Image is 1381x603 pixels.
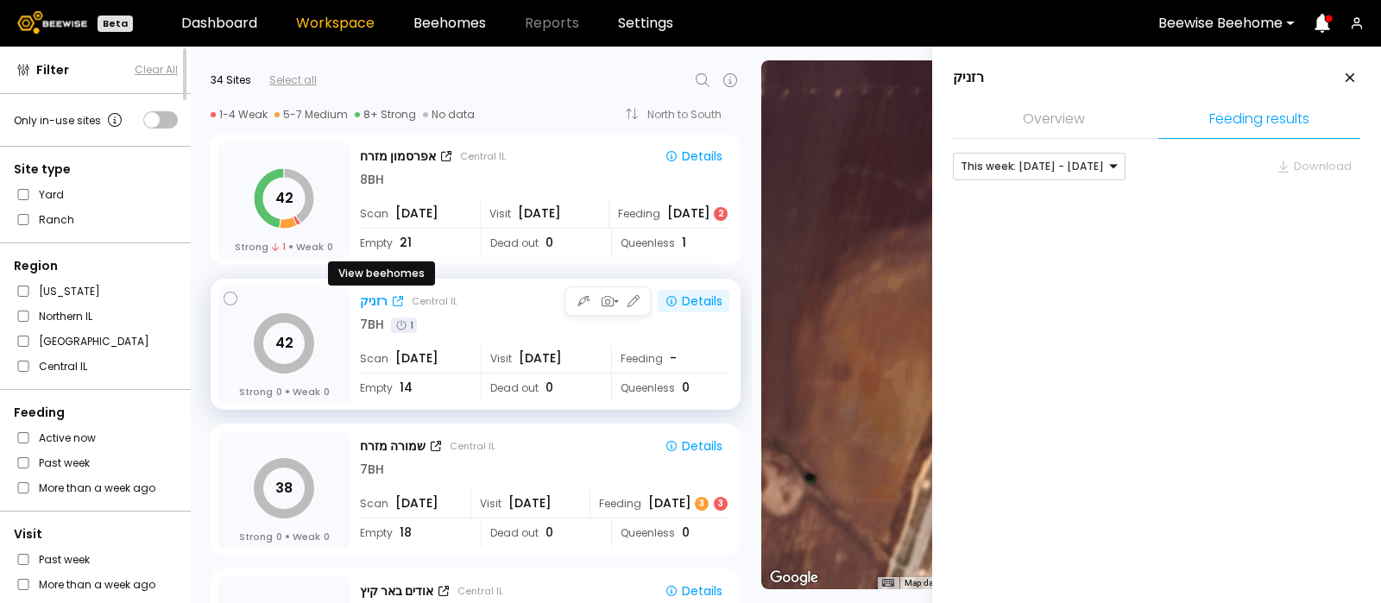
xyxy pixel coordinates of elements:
[590,489,729,518] div: Feeding
[360,437,426,455] div: שמורה מזרח
[276,530,282,543] span: 0
[360,199,469,228] div: Scan
[460,149,506,163] div: Central IL
[400,524,412,542] span: 18
[611,229,729,257] div: Queenless
[39,357,87,375] label: Central IL
[953,102,1155,139] li: Overview
[481,344,599,373] div: Visit
[611,374,729,402] div: Queenless
[648,494,729,512] div: [DATE]
[239,385,330,399] div: Strong Weak
[39,282,100,300] label: [US_STATE]
[391,317,417,333] div: 1
[647,110,734,120] div: North to South
[14,404,178,422] div: Feeding
[14,525,178,543] div: Visit
[211,108,268,122] div: 1-4 Weak
[518,204,561,223] span: [DATE]
[481,518,599,547] div: Dead out
[17,11,87,34] img: Beewise logo
[360,171,384,189] div: 8 BH
[39,210,74,229] label: Ranch
[658,145,729,167] button: Details
[360,344,469,373] div: Scan
[275,478,293,498] tspan: 38
[545,524,553,542] span: 0
[39,307,92,325] label: Northern IL
[481,229,599,257] div: Dead out
[275,188,293,208] tspan: 42
[275,333,293,353] tspan: 42
[714,497,728,511] div: 3
[618,16,673,30] a: Settings
[766,567,823,589] a: Open this area in Google Maps (opens a new window)
[658,435,729,457] button: Details
[470,489,589,518] div: Visit
[413,16,486,30] a: Beehomes
[324,530,330,543] span: 0
[665,148,722,164] div: Details
[658,290,729,312] button: Details
[360,148,436,166] div: אפרסמון מזרח
[39,185,64,204] label: Yard
[269,72,317,88] div: Select all
[239,530,330,543] div: Strong Weak
[296,16,375,30] a: Workspace
[480,199,598,228] div: Visit
[360,316,384,334] div: 7 BH
[14,257,178,275] div: Region
[211,72,251,88] div: 34 Sites
[611,518,729,547] div: Queenless
[508,494,552,512] span: [DATE]
[360,461,384,479] div: 7 BH
[39,575,155,594] label: More than a week ago
[400,379,413,397] span: 14
[235,240,333,254] div: Strong Weak
[395,204,438,223] span: [DATE]
[14,160,178,179] div: Site type
[519,349,562,367] span: [DATE]
[400,234,412,252] span: 21
[682,234,686,252] span: 1
[360,229,469,257] div: Empty
[412,294,457,308] div: Central IL
[324,385,330,399] span: 0
[457,584,503,598] div: Central IL
[695,497,709,511] div: 3
[272,240,286,254] span: 1
[545,234,553,252] span: 0
[905,578,1248,587] span: Map data ©2025 Mapa GISrael Imagery ©2025 Airbus, CNES / Airbus, Maxar Technologies
[39,429,96,447] label: Active now
[667,204,729,223] div: [DATE]
[658,580,729,602] button: Details
[39,454,90,472] label: Past week
[714,207,728,221] div: 2
[328,261,435,286] div: View beehomes
[611,344,729,373] div: Feeding
[1268,153,1360,180] button: Download
[360,518,469,547] div: Empty
[423,108,475,122] div: No data
[670,349,678,367] div: -
[39,332,149,350] label: [GEOGRAPHIC_DATA]
[360,292,388,311] div: רזניק
[98,16,133,32] div: Beta
[395,494,438,512] span: [DATE]
[665,583,722,599] div: Details
[360,374,469,402] div: Empty
[36,61,69,79] span: Filter
[682,379,690,397] span: 0
[39,479,155,497] label: More than a week ago
[135,62,178,78] button: Clear All
[525,16,579,30] span: Reports
[682,524,690,542] span: 0
[450,439,495,453] div: Central IL
[766,567,823,589] img: Google
[665,438,722,454] div: Details
[276,385,282,399] span: 0
[355,108,416,122] div: 8+ Strong
[481,374,599,402] div: Dead out
[1158,102,1360,139] li: Feeding results
[274,108,348,122] div: 5-7 Medium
